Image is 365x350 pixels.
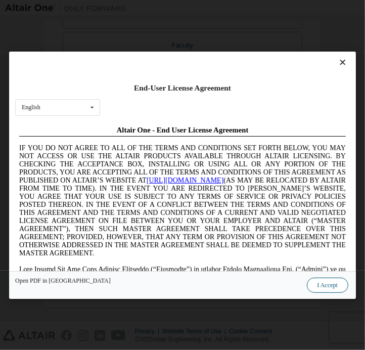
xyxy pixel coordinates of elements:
div: English [22,104,40,110]
a: Open PDF in [GEOGRAPHIC_DATA] [15,277,111,283]
span: Lore Ipsumd Sit Ame Cons Adipisc Elitseddo (“Eiusmodte”) in utlabor Etdolo Magnaaliqua Eni. (“Adm... [4,144,331,256]
span: IF YOU DO NOT AGREE TO ALL OF THE TERMS AND CONDITIONS SET FORTH BELOW, YOU MAY NOT ACCESS OR USE... [4,22,331,135]
button: I Accept [307,277,348,292]
a: [URL][DOMAIN_NAME] [131,55,208,62]
span: Altair One - End User License Agreement [102,4,234,12]
div: End-User License Agreement [15,83,350,93]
